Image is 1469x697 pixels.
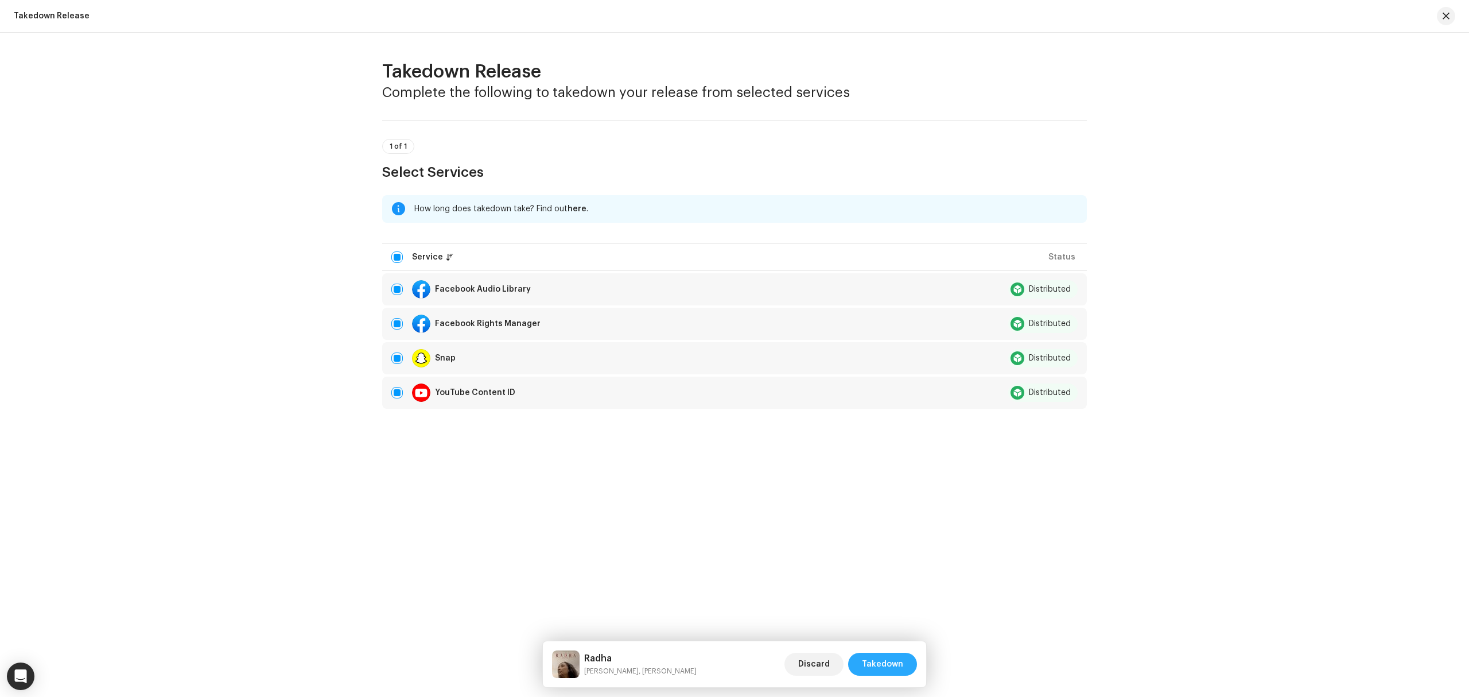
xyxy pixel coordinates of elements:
[862,653,903,676] span: Takedown
[390,143,407,150] span: 1 of 1
[552,650,580,678] img: b4aa8206-091d-459e-bd05-2fc789fe7b0a
[7,663,34,690] div: Open Intercom Messenger
[435,285,531,293] div: Facebook Audio Library
[382,83,1087,102] h3: Complete the following to takedown your release from selected services
[435,354,456,362] div: Snap
[798,653,830,676] span: Discard
[1029,354,1071,362] div: Distributed
[435,320,541,328] div: Facebook Rights Manager
[382,60,1087,83] h2: Takedown Release
[1029,285,1071,293] div: Distributed
[584,652,697,665] h5: Radha
[414,202,1078,216] div: How long does takedown take? Find out .
[848,653,917,676] button: Takedown
[14,11,90,21] div: Takedown Release
[784,653,844,676] button: Discard
[1029,320,1071,328] div: Distributed
[435,389,515,397] div: YouTube Content ID
[568,205,586,213] span: here
[584,665,697,677] small: Radha
[1029,389,1071,397] div: Distributed
[382,163,1087,181] h3: Select Services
